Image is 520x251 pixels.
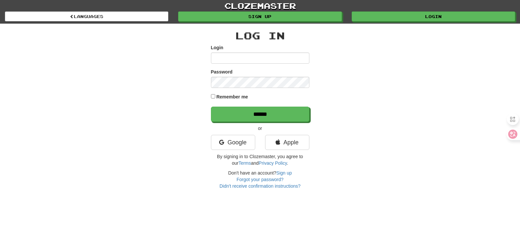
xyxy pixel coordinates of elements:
p: or [211,125,309,132]
a: Apple [265,135,309,150]
label: Remember me [216,94,248,100]
a: Privacy Policy [259,160,287,166]
a: Sign up [178,11,342,21]
a: Google [211,135,255,150]
h2: Log In [211,30,309,41]
p: By signing in to Clozemaster, you agree to our and . [211,153,309,166]
div: Don't have an account? [211,170,309,189]
a: Login [352,11,515,21]
a: Languages [5,11,168,21]
a: Didn't receive confirmation instructions? [219,183,301,189]
a: Forgot your password? [237,177,283,182]
label: Login [211,44,223,51]
a: Sign up [276,170,292,176]
a: Terms [239,160,251,166]
label: Password [211,69,233,75]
